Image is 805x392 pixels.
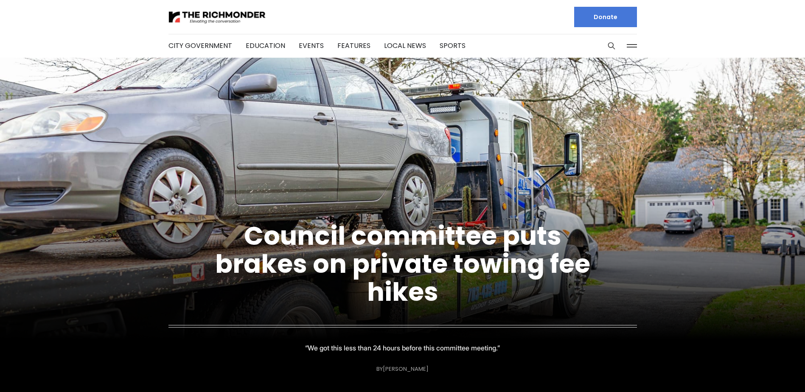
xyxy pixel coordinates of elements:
div: By [376,366,429,372]
p: “We got this less than 24 hours before this committee meeting.” [305,342,500,354]
a: Education [246,41,285,50]
img: The Richmonder [168,10,266,25]
a: City Government [168,41,232,50]
a: [PERSON_NAME] [383,365,429,373]
a: Events [299,41,324,50]
a: Features [337,41,370,50]
a: Council committee puts brakes on private towing fee hikes [215,218,590,310]
iframe: portal-trigger [733,350,805,392]
button: Search this site [605,39,618,52]
a: Sports [440,41,466,50]
a: Local News [384,41,426,50]
a: Donate [574,7,637,27]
